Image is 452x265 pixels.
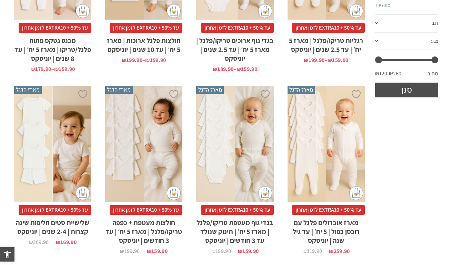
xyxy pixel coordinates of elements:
div: מחיר: — [375,68,438,83]
span: – [105,54,182,63]
a: דגם [375,15,438,33]
bdi: 199.90 [304,56,324,64]
a: מארז הדגל שלישיית סטים חליפות שינה קצרות | 2-4 שנים | יוניסקס עד 50% + EXTRA10 לזמן אחרוןשלישיית ... [14,86,91,245]
span: עד 50% + EXTRA10 לזמן אחרון [292,205,365,215]
span: ₪ [328,56,332,64]
h2: מארז אוברולים פלנל עם רוכסן כפול | 5 יח׳ | עד גיל שנה | יוניסקס [288,215,365,245]
bdi: 189.90 [213,65,233,73]
span: מארז הדגל [196,86,224,94]
span: – [14,63,91,72]
span: ₪ [238,247,242,255]
a: מארז הדגל מארז אוברולים פלנל עם רוכסן כפול | 5 יח׳ | עד גיל שנה | יוניסקס עד 50% + EXTRA10 לזמן א... [288,86,365,254]
bdi: 199.90 [122,56,142,64]
span: ₪ [237,65,241,73]
bdi: 159.90 [147,247,168,255]
bdi: 159.90 [238,247,259,255]
span: ₪ [145,56,150,64]
span: ₪ [213,65,217,73]
span: ₪ [122,56,126,64]
span: עד 50% + EXTRA10 לזמן אחרון [201,23,274,33]
span: ₪120 [375,70,389,77]
span: ₪ [304,56,308,64]
h2: מכנס גטקס פתוח פלנל/טריקו | מארז 5 יח׳ | עד 8 שנים | יוניסקס [14,33,91,63]
span: מארז הדגל [288,86,315,94]
bdi: 159.90 [328,56,348,64]
span: ₪260 [389,70,401,77]
span: ₪ [211,247,215,255]
a: מארז הדגל חולצות מעטפת + כפפה טריקו/פלנל | מארז 5 יח׳ | עד 3 חודשים | יוניסקס עד 50% + EXTRA10 לז... [105,86,182,254]
span: ₪ [329,247,333,255]
span: עד 50% + EXTRA10 לזמן אחרון [19,23,91,33]
img: cat-mini-atc.png [258,186,272,200]
img: cat-mini-atc.png [349,4,363,18]
a: צפה עוד [375,2,390,8]
bdi: 199.90 [120,247,140,255]
span: ₪ [120,247,124,255]
span: מארז הדגל [105,86,133,94]
h2: רגליות טריקו/פלנל | מארז 5 יח׳ | עד 2.5 שנים | יוניסקס [288,33,365,54]
span: ₪ [30,65,35,73]
span: עד 50% + EXTRA10 לזמן אחרון [201,205,274,215]
h2: חולצות מעטפת + כפפה טריקו/פלנל | מארז 5 יח׳ | עד 3 חודשים | יוניסקס [105,215,182,245]
bdi: 209.90 [29,238,49,246]
bdi: 169.90 [56,238,77,246]
bdi: 159.90 [237,65,257,73]
img: cat-mini-atc.png [167,4,181,18]
span: עד 50% + EXTRA10 לזמן אחרון [19,205,91,215]
span: ₪ [56,238,60,246]
h2: שלישיית סטים חליפות שינה קצרות | 2-4 שנים | יוניסקס [14,215,91,236]
img: cat-mini-atc.png [76,4,90,18]
bdi: 199.90 [211,247,231,255]
bdi: 159.90 [54,65,75,73]
img: cat-mini-atc.png [167,186,181,200]
span: עד 50% + EXTRA10 לזמן אחרון [110,205,182,215]
button: סנן [375,83,438,97]
bdi: 259.90 [329,247,350,255]
span: עד 50% + EXTRA10 לזמן אחרון [110,23,182,33]
img: cat-mini-atc.png [76,186,90,200]
span: – [196,63,273,72]
span: ₪ [302,247,307,255]
span: ₪ [147,247,151,255]
a: מארז הדגל בגדי גוף מעטפת טריקו/פלנל | מארז 5 יח׳ | תינוק שנולד עד 3 חודשים | יוניסקס עד 50% + EXT... [196,86,273,254]
a: צבע [375,33,438,51]
bdi: 319.90 [302,247,322,255]
span: עד 50% + EXTRA10 לזמן אחרון [292,23,365,33]
h2: בגדי גוף ארוכים טריקו/פלנל | מארז 5 יח׳ | עד 2.5 שנים | יוניסקס [196,33,273,63]
h2: חולצות פלנל ארוכות | מארז 5 יח׳ | עד 10 שנים | יוניסקס [105,33,182,54]
h2: בגדי גוף מעטפת טריקו/פלנל | מארז 5 יח׳ | תינוק שנולד עד 3 חודשים | יוניסקס [196,215,273,245]
span: מארז הדגל [14,86,42,94]
span: ₪ [54,65,59,73]
bdi: 179.90 [30,65,51,73]
img: cat-mini-atc.png [349,186,363,200]
span: – [288,54,365,63]
img: cat-mini-atc.png [258,4,272,18]
bdi: 159.90 [145,56,166,64]
span: ₪ [29,238,33,246]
